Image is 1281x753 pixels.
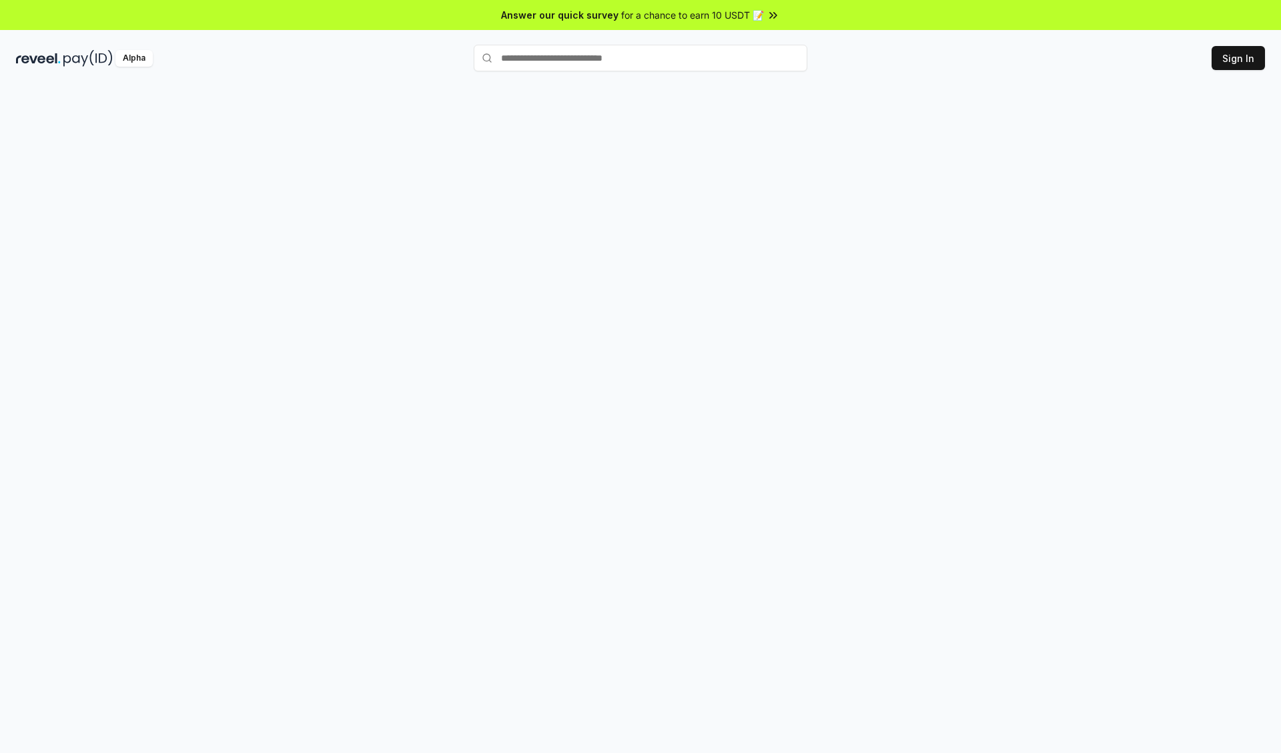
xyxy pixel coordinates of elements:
img: reveel_dark [16,50,61,67]
span: Answer our quick survey [501,8,618,22]
span: for a chance to earn 10 USDT 📝 [621,8,764,22]
img: pay_id [63,50,113,67]
div: Alpha [115,50,153,67]
button: Sign In [1212,46,1265,70]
